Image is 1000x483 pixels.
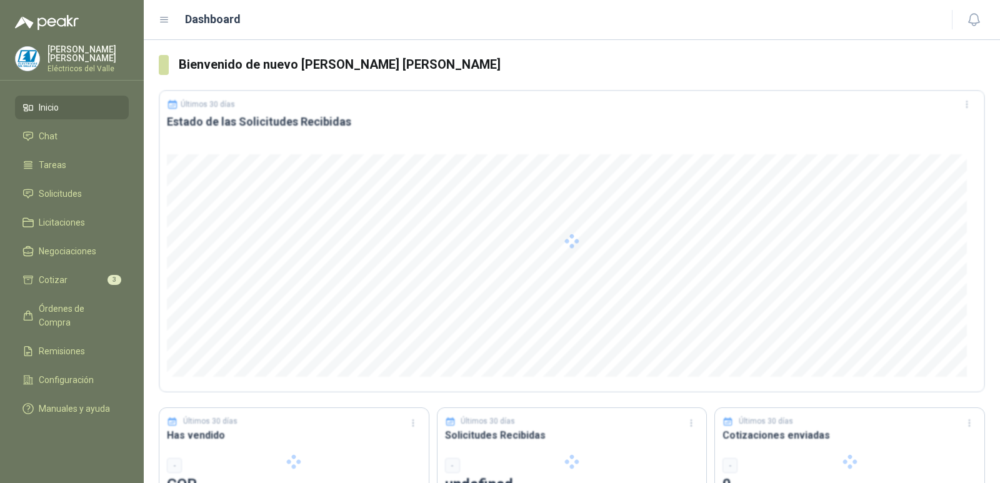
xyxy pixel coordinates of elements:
[39,158,66,172] span: Tareas
[15,124,129,148] a: Chat
[39,302,117,329] span: Órdenes de Compra
[15,397,129,421] a: Manuales y ayuda
[15,211,129,234] a: Licitaciones
[39,101,59,114] span: Inicio
[15,15,79,30] img: Logo peakr
[15,297,129,334] a: Órdenes de Compra
[15,153,129,177] a: Tareas
[47,65,129,72] p: Eléctricos del Valle
[39,187,82,201] span: Solicitudes
[107,275,121,285] span: 3
[15,239,129,263] a: Negociaciones
[39,373,94,387] span: Configuración
[15,96,129,119] a: Inicio
[15,268,129,292] a: Cotizar3
[39,244,96,258] span: Negociaciones
[39,273,67,287] span: Cotizar
[16,47,39,71] img: Company Logo
[47,45,129,62] p: [PERSON_NAME] [PERSON_NAME]
[185,11,241,28] h1: Dashboard
[15,339,129,363] a: Remisiones
[39,216,85,229] span: Licitaciones
[15,368,129,392] a: Configuración
[39,402,110,416] span: Manuales y ayuda
[15,182,129,206] a: Solicitudes
[39,129,57,143] span: Chat
[39,344,85,358] span: Remisiones
[179,55,985,74] h3: Bienvenido de nuevo [PERSON_NAME] [PERSON_NAME]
